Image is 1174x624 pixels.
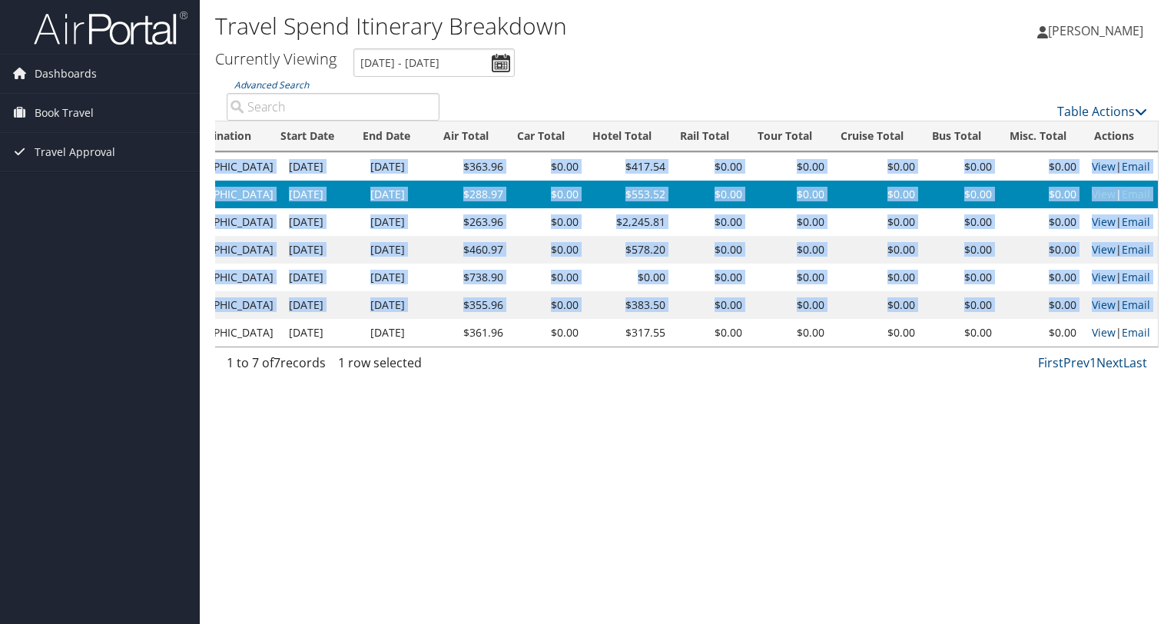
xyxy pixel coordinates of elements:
[743,121,826,151] th: Tour Total: activate to sort column ascending
[511,153,586,181] td: $0.00
[1089,354,1096,371] a: 1
[438,181,511,208] td: $288.97
[363,208,438,236] td: [DATE]
[750,319,832,347] td: $0.00
[832,181,923,208] td: $0.00
[363,264,438,291] td: [DATE]
[1122,270,1150,284] a: Email
[1122,325,1150,340] a: Email
[1048,22,1143,39] span: [PERSON_NAME]
[438,264,511,291] td: $738.90
[438,153,511,181] td: $363.96
[1084,208,1158,236] td: |
[586,181,673,208] td: $553.52
[353,48,515,77] input: [DATE] - [DATE]
[1000,264,1084,291] td: $0.00
[215,10,844,42] h1: Travel Spend Itinerary Breakdown
[1122,297,1150,312] a: Email
[158,208,281,236] td: [GEOGRAPHIC_DATA]
[281,236,363,264] td: [DATE]
[923,181,1000,208] td: $0.00
[215,48,337,69] h3: Currently Viewing
[1122,214,1150,229] a: Email
[995,121,1080,151] th: Misc. Total: activate to sort column ascending
[363,181,438,208] td: [DATE]
[511,208,586,236] td: $0.00
[158,319,281,347] td: [GEOGRAPHIC_DATA]
[281,208,363,236] td: [DATE]
[281,153,363,181] td: [DATE]
[579,121,665,151] th: Hotel Total: activate to sort column ascending
[673,181,750,208] td: $0.00
[586,319,673,347] td: $317.55
[438,208,511,236] td: $263.96
[1000,291,1084,319] td: $0.00
[1122,242,1150,257] a: Email
[511,181,586,208] td: $0.00
[673,319,750,347] td: $0.00
[1037,8,1159,54] a: [PERSON_NAME]
[281,181,363,208] td: [DATE]
[665,121,743,151] th: Rail Total: activate to sort column ascending
[1063,354,1089,371] a: Prev
[750,291,832,319] td: $0.00
[1000,208,1084,236] td: $0.00
[34,10,187,46] img: airportal-logo.png
[1000,236,1084,264] td: $0.00
[35,133,115,171] span: Travel Approval
[227,353,439,380] div: 1 to 7 of records
[832,264,923,291] td: $0.00
[673,236,750,264] td: $0.00
[832,291,923,319] td: $0.00
[1092,325,1116,340] a: View
[586,153,673,181] td: $417.54
[363,319,438,347] td: [DATE]
[281,319,363,347] td: [DATE]
[923,236,1000,264] td: $0.00
[673,264,750,291] td: $0.00
[832,319,923,347] td: $0.00
[923,208,1000,236] td: $0.00
[1000,181,1084,208] td: $0.00
[750,181,832,208] td: $0.00
[158,264,281,291] td: [GEOGRAPHIC_DATA]
[586,236,673,264] td: $578.20
[281,264,363,291] td: [DATE]
[438,291,511,319] td: $355.96
[1092,270,1116,284] a: View
[1122,187,1150,201] a: Email
[1057,103,1147,120] a: Table Actions
[1092,159,1116,174] a: View
[832,153,923,181] td: $0.00
[1092,297,1116,312] a: View
[511,319,586,347] td: $0.00
[923,264,1000,291] td: $0.00
[176,121,267,151] th: Destination: activate to sort column ascending
[1092,242,1116,257] a: View
[511,236,586,264] td: $0.00
[1092,187,1116,201] a: View
[1084,181,1158,208] td: |
[750,236,832,264] td: $0.00
[1000,319,1084,347] td: $0.00
[923,153,1000,181] td: $0.00
[1092,214,1116,229] a: View
[1096,354,1123,371] a: Next
[826,121,917,151] th: Cruise Total: activate to sort column ascending
[750,208,832,236] td: $0.00
[586,291,673,319] td: $383.50
[1084,291,1158,319] td: |
[438,319,511,347] td: $361.96
[158,153,281,181] td: [GEOGRAPHIC_DATA]
[438,236,511,264] td: $460.97
[917,121,995,151] th: Bus Total: activate to sort column ascending
[511,264,586,291] td: $0.00
[673,291,750,319] td: $0.00
[502,121,579,151] th: Car Total: activate to sort column ascending
[158,181,281,208] td: [GEOGRAPHIC_DATA]
[1038,354,1063,371] a: First
[158,236,281,264] td: [GEOGRAPHIC_DATA]
[281,291,363,319] td: [DATE]
[586,208,673,236] td: $2,245.81
[349,121,429,151] th: End Date: activate to sort column ascending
